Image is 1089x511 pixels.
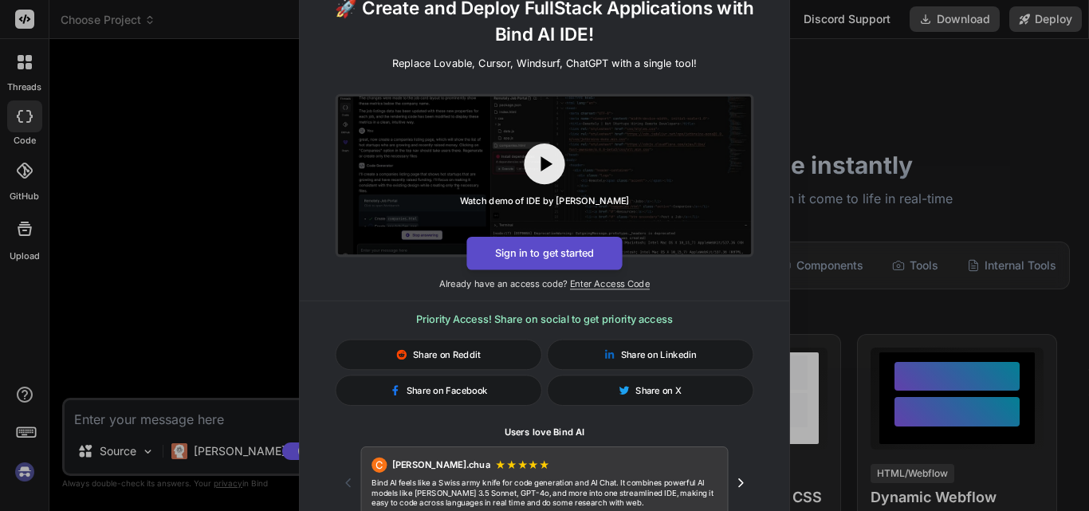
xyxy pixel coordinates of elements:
h3: Priority Access! Share on social to get priority access [336,312,754,327]
button: Previous testimonial [336,470,361,496]
p: Bind AI feels like a Swiss army knife for code generation and AI Chat. It combines powerful AI mo... [372,478,717,508]
span: Share on Facebook [407,384,488,397]
button: Next testimonial [728,470,753,496]
span: ★ [517,458,529,473]
span: ★ [528,458,539,473]
span: Enter Access Code [570,278,650,289]
button: Sign in to get started [466,237,622,270]
div: C [372,458,387,473]
h1: Users love Bind AI [336,426,754,439]
span: ★ [495,458,506,473]
p: Already have an access code? [300,277,789,290]
span: Share on Linkedin [621,348,697,361]
span: [PERSON_NAME].chua [392,458,490,471]
span: ★ [539,458,550,473]
span: Share on Reddit [413,348,481,361]
span: ★ [506,458,517,473]
span: Share on X [635,384,682,397]
p: Replace Lovable, Cursor, Windsurf, ChatGPT with a single tool! [392,56,697,71]
div: Watch demo of IDE by [PERSON_NAME] [460,195,630,207]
